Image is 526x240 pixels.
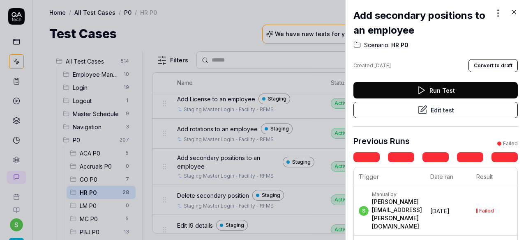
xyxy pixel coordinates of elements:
button: Convert to draft [468,59,518,72]
time: [DATE] [430,208,450,215]
button: Run Test [353,82,518,98]
time: [DATE] [374,62,391,69]
th: Result [471,167,517,186]
div: Manual by [372,191,422,198]
span: HR P0 [390,41,408,49]
div: Created [353,62,391,69]
div: Failed [479,208,494,213]
th: Trigger [354,167,425,186]
h3: Previous Runs [353,135,410,147]
div: [PERSON_NAME][EMAIL_ADDRESS][PERSON_NAME][DOMAIN_NAME] [372,198,422,231]
div: Failed [503,140,518,147]
span: s [359,206,369,216]
h2: Add secondary positions to an employee [353,8,491,38]
th: Date ran [425,167,471,186]
span: Scenario: [364,41,390,49]
button: Edit test [353,102,518,118]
